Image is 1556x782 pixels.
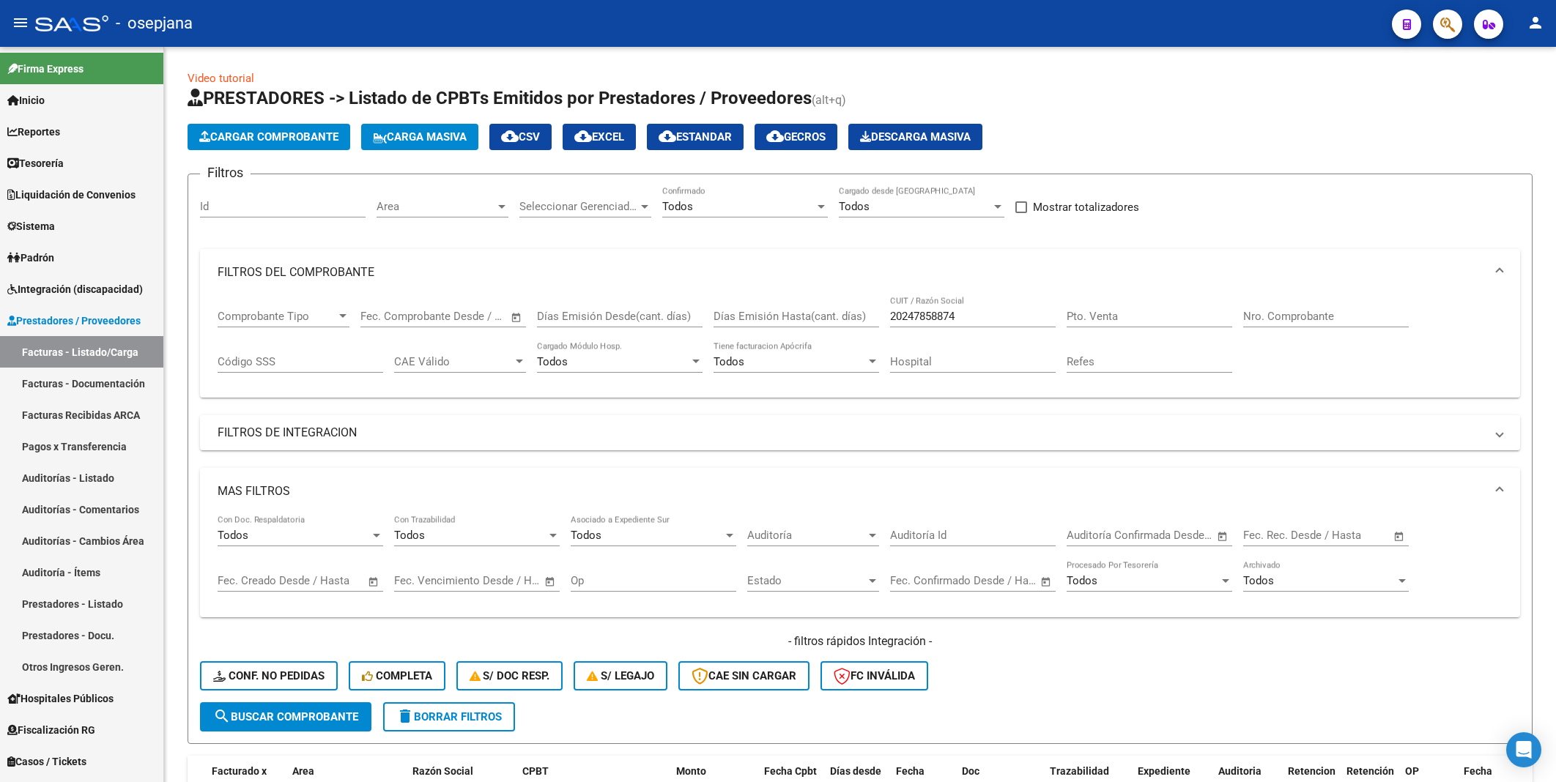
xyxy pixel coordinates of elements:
span: (alt+q) [812,93,846,107]
span: Todos [218,529,248,542]
button: Open calendar [1391,528,1408,545]
span: Borrar Filtros [396,710,502,723]
mat-icon: cloud_download [574,127,592,145]
span: Gecros [766,130,826,144]
span: FC Inválida [834,669,915,682]
button: Borrar Filtros [383,702,515,731]
span: Todos [571,529,601,542]
mat-icon: menu [12,14,29,31]
mat-icon: person [1527,14,1544,31]
button: Open calendar [1038,573,1055,590]
span: Reportes [7,124,60,140]
input: Fecha fin [467,574,538,587]
span: CAE Válido [394,355,513,368]
a: Video tutorial [188,72,254,85]
div: Open Intercom Messenger [1506,732,1541,767]
input: Fecha inicio [1067,529,1126,542]
button: Completa [349,661,445,690]
span: Completa [362,669,432,682]
mat-icon: cloud_download [659,127,676,145]
span: Seleccionar Gerenciador [519,200,638,213]
span: Todos [394,529,425,542]
span: Estandar [659,130,732,144]
input: Fecha fin [433,310,504,323]
mat-icon: cloud_download [501,127,519,145]
span: EXCEL [574,130,624,144]
button: Open calendar [366,573,382,590]
span: Comprobante Tipo [218,310,336,323]
app-download-masive: Descarga masiva de comprobantes (adjuntos) [848,124,982,150]
span: CSV [501,130,540,144]
button: Open calendar [1215,528,1231,545]
mat-expansion-panel-header: FILTROS DE INTEGRACION [200,415,1520,450]
mat-icon: search [213,707,231,725]
span: Firma Express [7,61,84,77]
input: Fecha inicio [218,574,277,587]
button: S/ Doc Resp. [456,661,563,690]
span: Trazabilidad [1050,765,1109,777]
button: FC Inválida [820,661,928,690]
span: OP [1405,765,1419,777]
mat-panel-title: MAS FILTROS [218,483,1485,499]
span: S/ legajo [587,669,654,682]
span: Todos [714,355,744,368]
span: Todos [537,355,568,368]
input: Fecha inicio [890,574,949,587]
span: Conf. no pedidas [213,669,325,682]
button: Open calendar [542,573,559,590]
div: MAS FILTROS [200,515,1520,617]
span: Casos / Tickets [7,753,86,770]
span: Tesorería [7,155,64,171]
span: Inicio [7,92,45,108]
span: Razón Social [412,765,473,777]
input: Fecha inicio [360,310,420,323]
span: Fiscalización RG [7,722,95,738]
span: Monto [676,765,706,777]
input: Fecha inicio [1243,529,1303,542]
span: Todos [1067,574,1097,587]
h3: Filtros [200,163,251,183]
span: - osepjana [116,7,193,40]
button: Cargar Comprobante [188,124,350,150]
mat-expansion-panel-header: FILTROS DEL COMPROBANTE [200,249,1520,296]
input: Fecha fin [1139,529,1210,542]
span: CPBT [522,765,549,777]
mat-expansion-panel-header: MAS FILTROS [200,468,1520,515]
input: Fecha fin [1316,529,1387,542]
button: Descarga Masiva [848,124,982,150]
span: Liquidación de Convenios [7,187,136,203]
span: Todos [662,200,693,213]
input: Fecha inicio [394,574,453,587]
button: CAE SIN CARGAR [678,661,810,690]
span: Fecha Cpbt [764,765,817,777]
button: Gecros [755,124,837,150]
input: Fecha fin [963,574,1034,587]
mat-icon: delete [396,707,414,725]
span: PRESTADORES -> Listado de CPBTs Emitidos por Prestadores / Proveedores [188,88,812,108]
h4: - filtros rápidos Integración - [200,633,1520,649]
span: Area [292,765,314,777]
span: Todos [839,200,870,213]
mat-icon: cloud_download [766,127,784,145]
button: Estandar [647,124,744,150]
span: Auditoría [747,529,866,542]
span: Buscar Comprobante [213,710,358,723]
span: Padrón [7,250,54,266]
span: Integración (discapacidad) [7,281,143,297]
mat-panel-title: FILTROS DE INTEGRACION [218,425,1485,441]
span: Auditoria [1218,765,1262,777]
button: CSV [489,124,552,150]
span: CAE SIN CARGAR [692,669,796,682]
button: EXCEL [563,124,636,150]
span: Sistema [7,218,55,234]
button: Conf. no pedidas [200,661,338,690]
button: Buscar Comprobante [200,702,371,731]
span: Prestadores / Proveedores [7,313,141,329]
mat-panel-title: FILTROS DEL COMPROBANTE [218,264,1485,280]
span: S/ Doc Resp. [470,669,550,682]
div: FILTROS DEL COMPROBANTE [200,296,1520,398]
span: Estado [747,574,866,587]
span: Area [377,200,495,213]
button: S/ legajo [574,661,667,690]
span: Descarga Masiva [860,130,971,144]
